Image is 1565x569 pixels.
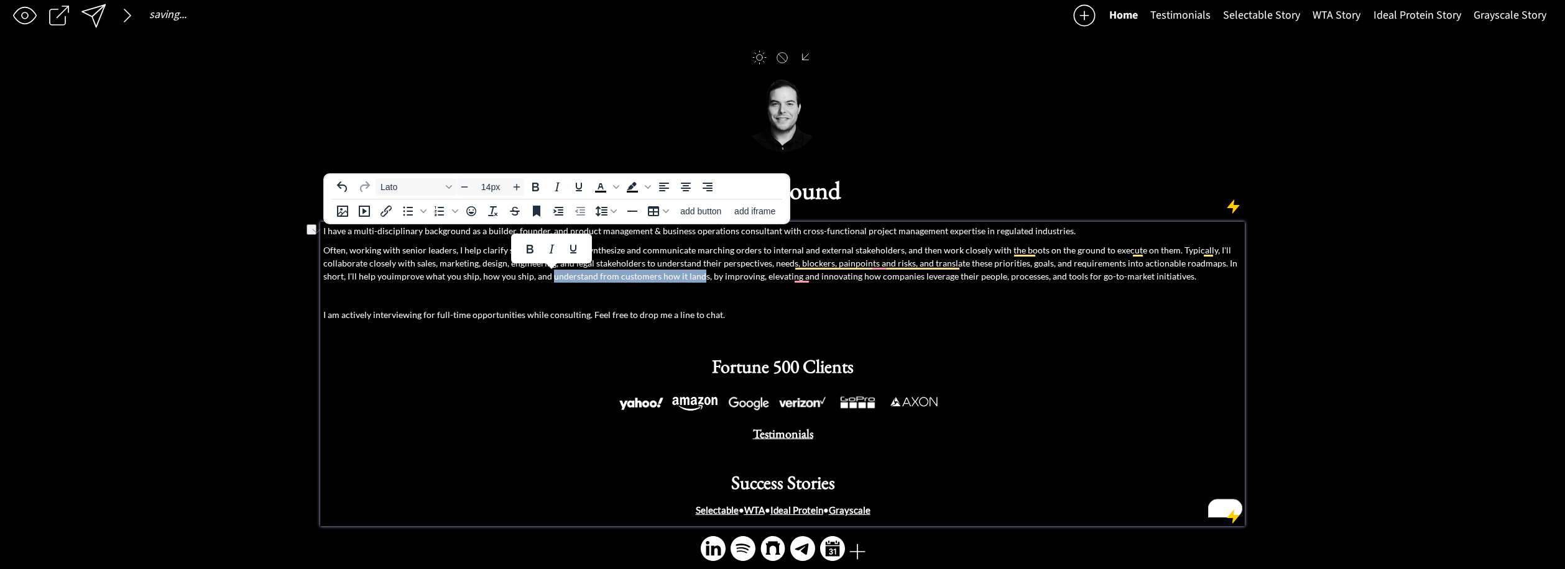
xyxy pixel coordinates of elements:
[731,470,835,494] strong: Success Stories
[712,354,854,378] span: Fortune 500 Clients
[753,426,813,442] span: Testimonials
[461,203,482,220] button: Emojis
[568,178,589,196] button: Underline
[680,206,721,216] span: add button
[397,203,428,220] div: Bullet list
[1306,3,1367,28] button: WTA Story
[323,224,1242,517] div: To enrich screen reader interactions, please activate Accessibility in Grammarly extension settings
[376,178,456,196] button: Font Lato
[765,504,770,516] span: •
[729,203,782,220] button: add iframe
[590,178,621,196] div: Text color Black
[1467,3,1553,28] button: Grayscale Story
[823,504,870,516] span: •
[323,308,1242,321] p: I am actively interviewing for full-time opportunities while consulting. Feel free to drop me a l...
[696,504,744,516] strong: •
[653,178,675,196] button: Align left
[770,505,823,516] a: Ideal Protein
[727,394,771,413] img: google-logo-white.png
[1217,3,1306,28] button: Selectable Story
[884,391,944,413] img: download.png
[670,394,719,413] img: 47b7bdac4285ee24654ca7d68cf06351.png
[617,394,665,413] img: yahoo-logo.png
[323,244,1242,283] p: Often, working with senior leaders, I help clarify strategic priorities, synthesize and communica...
[482,203,504,220] button: Clear formatting
[504,203,525,220] button: Strikethrough
[644,203,673,220] button: Table
[753,429,813,440] a: Testimonials
[429,203,460,220] div: Numbered list
[354,203,375,220] button: add video
[457,178,472,196] button: Decrease font size
[744,504,765,516] a: WTA
[697,178,718,196] button: Align right
[1103,3,1144,28] button: Home
[525,178,546,196] button: Bold
[541,240,562,258] button: Italic
[696,504,739,516] a: Selectable
[509,178,524,196] button: Increase font size
[548,203,569,220] button: Increase indent
[547,178,568,196] button: Italic
[1144,3,1217,28] button: Testimonials
[1367,3,1467,28] button: Ideal Protein Story
[381,182,441,192] span: Lato
[773,391,831,413] img: vz-2_1c_rgb_r.png
[674,203,728,220] button: add button
[332,178,353,196] button: Undo
[323,224,1242,237] p: I have a multi-disciplinary background as a builder, founder, and product management & business o...
[519,240,540,258] button: Bold
[734,206,775,216] span: add iframe
[526,203,547,220] button: Anchor
[622,178,653,196] div: Background color Black
[376,203,397,220] button: Insert/edit link
[591,203,621,220] button: Line height
[332,203,353,220] button: Insert image
[622,203,643,220] button: Horizontal line
[149,9,187,20] div: saving...
[829,504,870,516] a: Grayscale
[570,203,591,220] button: Decrease indent
[354,178,375,196] button: Redo
[725,174,841,206] strong: Background
[563,240,584,258] button: Underline
[675,178,696,196] button: Align center
[831,391,884,413] img: 987578.png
